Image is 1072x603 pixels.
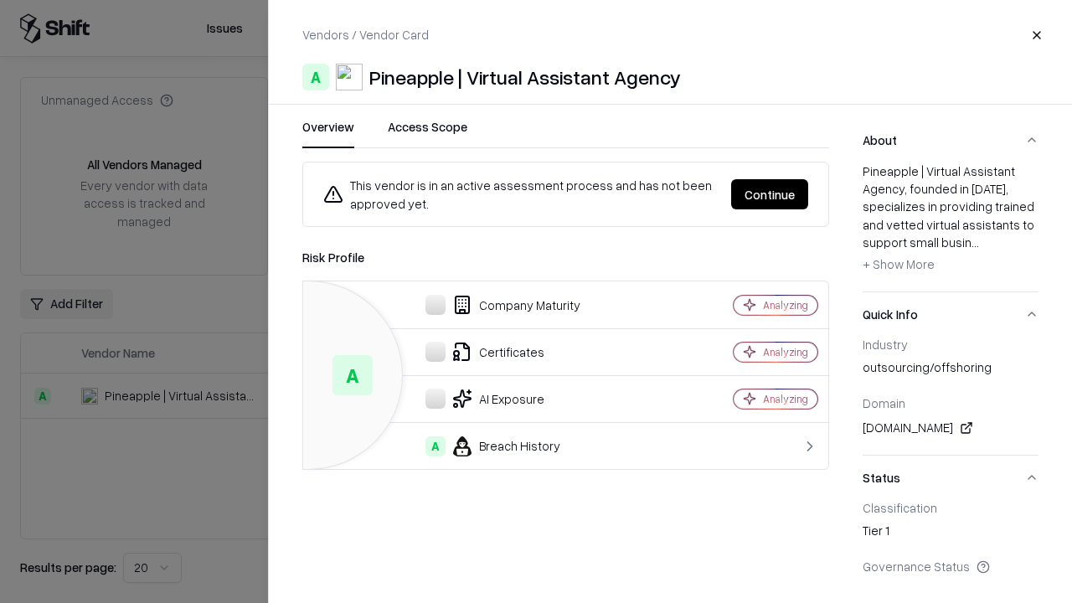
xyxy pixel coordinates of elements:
div: Analyzing [763,298,808,312]
button: Status [863,456,1038,500]
p: Vendors / Vendor Card [302,26,429,44]
img: Pineapple | Virtual Assistant Agency [336,64,363,90]
div: AI Exposure [317,389,675,409]
div: A [332,355,373,395]
div: Breach History [317,436,675,456]
button: Continue [731,179,808,209]
div: Classification [863,500,1038,515]
div: Analyzing [763,392,808,406]
div: outsourcing/offshoring [863,358,1038,382]
div: This vendor is in an active assessment process and has not been approved yet. [323,176,718,213]
div: Analyzing [763,345,808,359]
div: Company Maturity [317,295,675,315]
div: Pineapple | Virtual Assistant Agency, founded in [DATE], specializes in providing trained and vet... [863,162,1038,278]
div: Quick Info [863,337,1038,455]
button: + Show More [863,251,935,278]
span: ... [971,234,979,250]
div: A [302,64,329,90]
div: Certificates [317,342,675,362]
div: Domain [863,395,1038,410]
div: A [425,436,446,456]
button: Overview [302,118,354,148]
button: About [863,118,1038,162]
div: [DOMAIN_NAME] [863,418,1038,438]
div: Industry [863,337,1038,352]
div: Risk Profile [302,247,829,267]
span: + Show More [863,256,935,271]
div: Governance Status [863,559,1038,574]
div: About [863,162,1038,291]
div: Tier 1 [863,522,1038,545]
button: Quick Info [863,292,1038,337]
div: Pineapple | Virtual Assistant Agency [369,64,681,90]
button: Access Scope [388,118,467,148]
